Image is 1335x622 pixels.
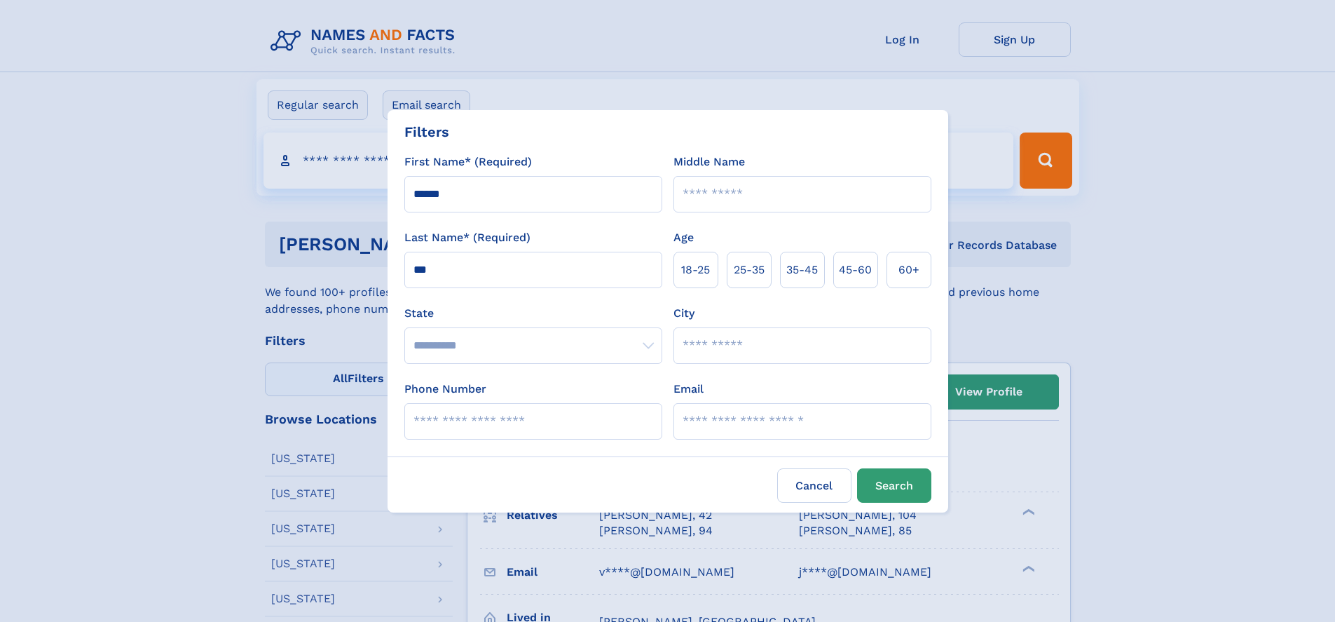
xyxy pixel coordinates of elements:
label: City [673,305,694,322]
label: Middle Name [673,154,745,170]
span: 25‑35 [734,262,765,278]
label: First Name* (Required) [404,154,532,170]
span: 60+ [898,262,919,278]
span: 18‑25 [681,262,710,278]
span: 35‑45 [786,262,818,278]
span: 45‑60 [839,262,872,278]
label: Age [673,229,694,246]
label: Cancel [777,468,851,503]
label: Last Name* (Required) [404,229,530,246]
label: State [404,305,662,322]
label: Phone Number [404,381,486,398]
button: Search [857,468,931,503]
label: Email [673,381,704,398]
div: Filters [404,121,449,142]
